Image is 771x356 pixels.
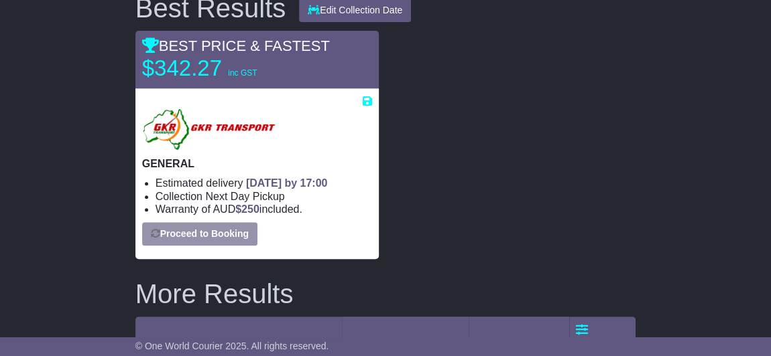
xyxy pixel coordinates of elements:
span: [DATE] by 17:00 [246,177,328,189]
span: $ [235,203,259,215]
p: $342.27 [142,55,310,82]
span: © One World Courier 2025. All rights reserved. [135,341,329,351]
span: BEST PRICE & FASTEST [142,37,330,54]
img: GKR: GENERAL [142,108,278,151]
p: GENERAL [142,157,372,170]
span: Next Day Pickup [205,191,284,202]
li: Warranty of AUD included. [156,203,372,215]
li: Collection [156,190,372,203]
span: inc GST [228,68,257,78]
button: Proceed to Booking [142,222,257,246]
span: 250 [241,203,259,215]
li: Estimated delivery [156,177,372,189]
h2: More Results [135,279,636,308]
